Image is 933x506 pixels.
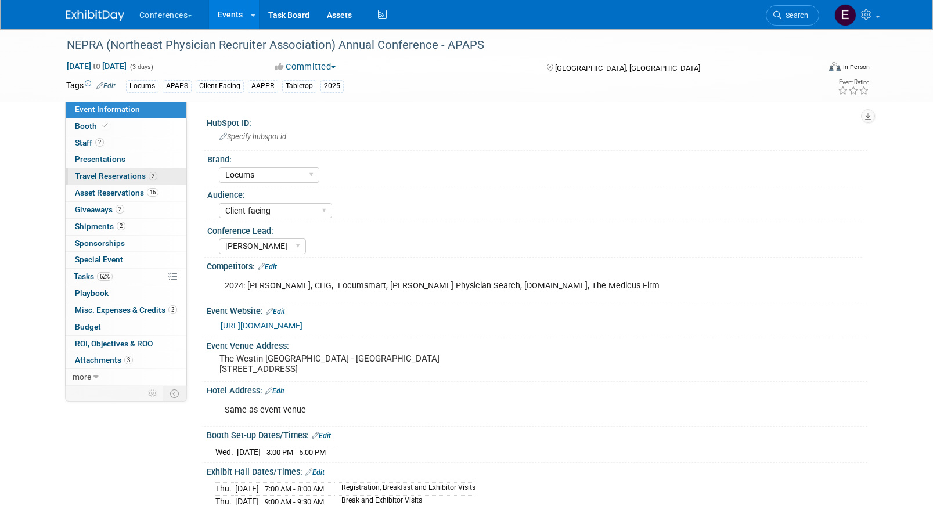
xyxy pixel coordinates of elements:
a: Travel Reservations2 [66,168,186,185]
a: Edit [305,468,325,476]
a: Edit [312,432,331,440]
span: 9:00 AM - 9:30 AM [265,497,324,506]
span: Booth [75,121,110,131]
a: Attachments3 [66,352,186,368]
a: Edit [258,263,277,271]
a: Asset Reservations16 [66,185,186,201]
div: NEPRA (Northeast Physician Recruiter Association) Annual Conference - APAPS [63,35,802,56]
td: Toggle Event Tabs [163,386,186,401]
div: Event Website: [207,302,867,317]
div: Brand: [207,151,862,165]
a: [URL][DOMAIN_NAME] [221,321,302,330]
span: 2 [168,305,177,314]
span: [DATE] [DATE] [66,61,127,71]
span: 7:00 AM - 8:00 AM [265,485,324,493]
div: Same as event venue [217,399,740,422]
span: Budget [75,322,101,331]
span: Sponsorships [75,238,125,248]
div: 2025 [320,80,344,92]
div: AAPPR [248,80,278,92]
td: Wed. [215,446,237,458]
div: Client-Facing [196,80,244,92]
button: Committed [271,61,340,73]
a: Special Event [66,252,186,268]
a: Edit [266,308,285,316]
a: Presentations [66,151,186,168]
div: Booth Set-up Dates/Times: [207,427,867,442]
a: Booth [66,118,186,135]
div: Competitors: [207,258,867,273]
pre: The Westin [GEOGRAPHIC_DATA] - [GEOGRAPHIC_DATA] [STREET_ADDRESS] [219,353,469,374]
img: Erin Anderson [834,4,856,26]
div: Audience: [207,186,862,201]
span: 2 [149,172,157,180]
a: Giveaways2 [66,202,186,218]
a: Playbook [66,285,186,302]
div: Event Rating [838,79,869,85]
span: more [73,372,91,381]
td: Personalize Event Tab Strip [143,386,163,401]
div: 2024: [PERSON_NAME], CHG, Locumsmart, [PERSON_NAME] Physician Search, [DOMAIN_NAME], The Medicus ... [217,274,740,298]
div: Locums [126,80,158,92]
span: Attachments [75,355,133,364]
span: Shipments [75,222,125,231]
span: 3 [124,356,133,364]
img: ExhibitDay [66,10,124,21]
a: Edit [96,82,116,90]
span: Travel Reservations [75,171,157,180]
span: Staff [75,138,104,147]
span: 16 [147,188,158,197]
div: Event Format [751,60,870,78]
span: Giveaways [75,205,124,214]
span: Tasks [74,272,113,281]
span: Special Event [75,255,123,264]
span: Search [781,11,808,20]
span: Presentations [75,154,125,164]
div: HubSpot ID: [207,114,867,129]
div: Event Venue Address: [207,337,867,352]
a: Misc. Expenses & Credits2 [66,302,186,319]
a: Event Information [66,102,186,118]
div: Hotel Address: [207,382,867,397]
span: 2 [95,138,104,147]
span: to [91,62,102,71]
div: Tabletop [282,80,316,92]
a: Shipments2 [66,219,186,235]
td: Tags [66,79,116,93]
a: Staff2 [66,135,186,151]
span: 62% [97,272,113,281]
span: (3 days) [129,63,153,71]
span: Asset Reservations [75,188,158,197]
span: ROI, Objectives & ROO [75,339,153,348]
a: Tasks62% [66,269,186,285]
td: [DATE] [235,483,259,496]
a: Edit [265,387,284,395]
div: In-Person [842,63,870,71]
a: ROI, Objectives & ROO [66,336,186,352]
span: 3:00 PM - 5:00 PM [266,448,326,457]
span: 2 [116,205,124,214]
span: Specify hubspot id [219,132,286,141]
span: Misc. Expenses & Credits [75,305,177,315]
div: Conference Lead: [207,222,862,237]
a: Sponsorships [66,236,186,252]
a: Search [766,5,819,26]
img: Format-Inperson.png [829,62,841,71]
span: Event Information [75,104,140,114]
div: APAPS [163,80,192,92]
td: Registration, Breakfast and Exhibitor Visits [334,483,475,496]
td: Thu. [215,483,235,496]
span: [GEOGRAPHIC_DATA], [GEOGRAPHIC_DATA] [555,64,700,73]
a: Budget [66,319,186,335]
div: Exhibit Hall Dates/Times: [207,463,867,478]
td: [DATE] [237,446,261,458]
a: more [66,369,186,385]
span: 2 [117,222,125,230]
span: Playbook [75,288,109,298]
i: Booth reservation complete [102,122,108,129]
